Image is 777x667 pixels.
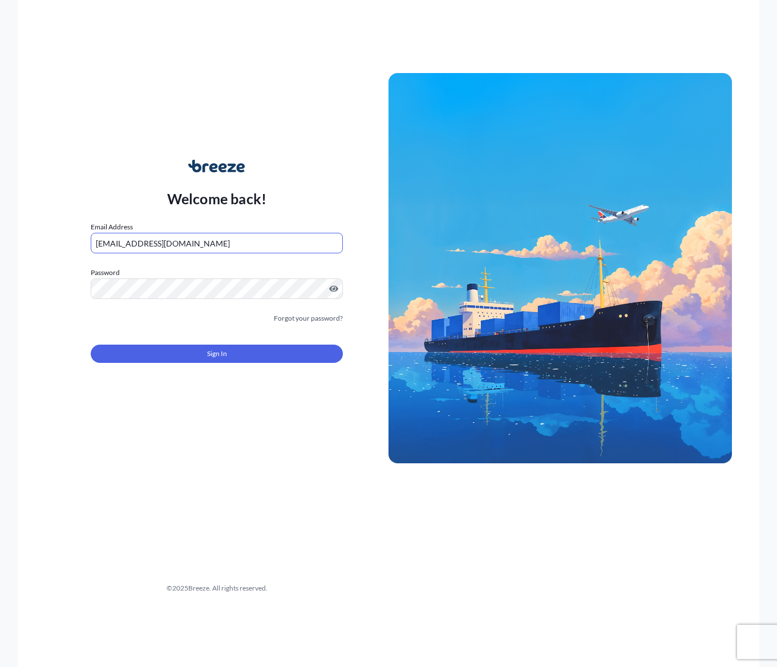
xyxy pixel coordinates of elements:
[274,313,343,324] a: Forgot your password?
[91,221,133,233] label: Email Address
[167,189,267,208] p: Welcome back!
[91,345,343,363] button: Sign In
[45,583,388,594] div: © 2025 Breeze. All rights reserved.
[329,284,338,293] button: Show password
[388,73,732,463] img: Ship illustration
[91,233,343,253] input: example@gmail.com
[91,267,343,278] label: Password
[207,348,227,359] span: Sign In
